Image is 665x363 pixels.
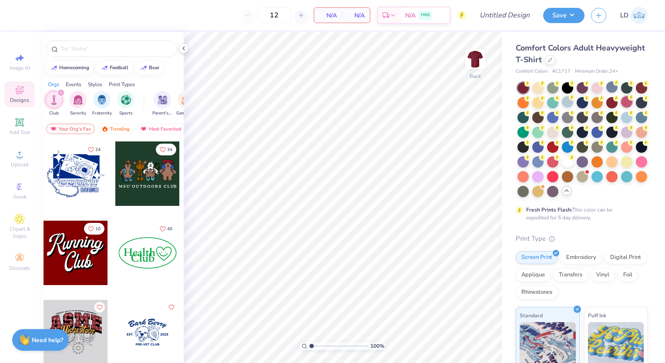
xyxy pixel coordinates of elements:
button: filter button [176,91,196,117]
button: filter button [152,91,172,117]
div: Print Types [109,81,135,88]
div: Digital Print [605,251,647,264]
span: 34 [167,148,172,152]
span: N/A [319,11,337,20]
span: Standard [520,311,543,320]
div: filter for Club [45,91,63,117]
div: Embroidery [561,251,602,264]
button: Like [166,302,177,313]
span: # C1717 [552,68,571,75]
button: Like [84,144,104,155]
div: filter for Sports [117,91,134,117]
div: Applique [516,269,551,282]
span: FREE [421,12,430,18]
span: LD [620,10,628,20]
button: Like [84,223,104,235]
span: Comfort Colors Adult Heavyweight T-Shirt [516,43,645,65]
img: most_fav.gif [50,126,57,132]
input: – – [257,7,291,23]
div: filter for Game Day [176,91,196,117]
button: homecoming [46,61,93,74]
div: Trending [97,124,134,134]
span: 24 [95,148,101,152]
strong: Need help? [32,336,63,344]
img: trending.gif [101,126,108,132]
span: Sports [119,110,133,117]
span: Greek [13,193,27,200]
span: Designs [10,97,29,104]
button: Like [156,223,176,235]
button: Like [156,144,176,155]
div: Screen Print [516,251,558,264]
span: Sorority [70,110,86,117]
img: Club Image [49,95,59,105]
strong: Fresh Prints Flash: [526,206,572,213]
span: N/A [405,11,416,20]
div: Your Org's Fav [46,124,95,134]
span: Clipart & logos [4,225,35,239]
button: Save [543,8,584,23]
span: Game Day [176,110,196,117]
img: Sports Image [121,95,131,105]
div: filter for Sorority [69,91,87,117]
span: 40 [167,227,172,231]
div: Transfers [553,269,588,282]
span: Upload [11,161,28,168]
span: Parent's Weekend [152,110,172,117]
span: Image AI [10,64,30,71]
img: Back [467,50,484,68]
span: 100 % [370,342,384,350]
span: 10 [95,227,101,231]
img: trend_line.gif [50,65,57,71]
button: filter button [117,91,134,117]
img: Parent's Weekend Image [158,95,168,105]
button: filter button [45,91,63,117]
input: Try "Alpha" [60,44,171,53]
img: most_fav.gif [140,126,147,132]
span: Add Text [9,129,30,136]
a: LD [620,7,648,24]
button: football [96,61,132,74]
img: trend_line.gif [101,65,108,71]
span: N/A [347,11,365,20]
img: Sorority Image [73,95,83,105]
div: Rhinestones [516,286,558,299]
div: Print Type [516,234,648,244]
div: filter for Parent's Weekend [152,91,172,117]
div: filter for Fraternity [92,91,112,117]
div: football [110,65,128,70]
img: Lexus Diaz [631,7,648,24]
img: Game Day Image [181,95,191,105]
div: bear [149,65,159,70]
button: bear [135,61,163,74]
input: Untitled Design [473,7,537,24]
span: Club [49,110,59,117]
span: Minimum Order: 24 + [575,68,618,75]
div: Foil [618,269,638,282]
div: Events [66,81,81,88]
span: Decorate [9,265,30,272]
img: Fraternity Image [97,95,107,105]
div: Vinyl [591,269,615,282]
div: Back [470,72,481,80]
button: filter button [69,91,87,117]
button: filter button [92,91,112,117]
span: Comfort Colors [516,68,548,75]
div: Most Favorited [136,124,185,134]
span: Puff Ink [588,311,606,320]
div: homecoming [59,65,89,70]
span: Fraternity [92,110,112,117]
button: Like [94,302,105,313]
img: trend_line.gif [140,65,147,71]
div: This color can be expedited for 5 day delivery. [526,206,633,222]
div: Styles [88,81,102,88]
div: Orgs [48,81,59,88]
